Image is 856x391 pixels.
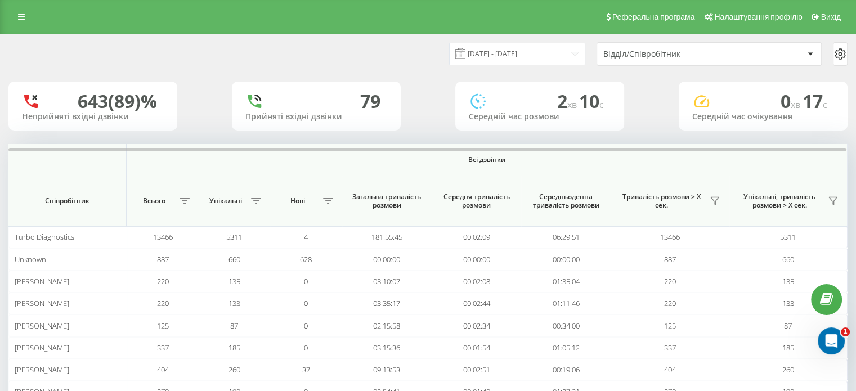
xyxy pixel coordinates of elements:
[226,232,242,242] span: 5311
[599,98,604,111] span: c
[823,98,827,111] span: c
[342,248,432,270] td: 00:00:00
[342,314,432,336] td: 02:15:58
[15,254,46,264] span: Unknown
[664,321,676,331] span: 125
[735,192,824,210] span: Унікальні, тривалість розмови > Х сек.
[19,196,115,205] span: Співробітник
[821,12,841,21] span: Вихід
[15,232,74,242] span: Turbo Diagnostics
[15,298,69,308] span: [PERSON_NAME]
[228,365,240,375] span: 260
[230,321,238,331] span: 87
[521,248,611,270] td: 00:00:00
[782,254,794,264] span: 660
[567,98,579,111] span: хв
[469,112,611,122] div: Середній час розмови
[304,298,308,308] span: 0
[352,192,422,210] span: Загальна тривалість розмови
[228,298,240,308] span: 133
[153,232,172,242] span: 13466
[168,155,806,164] span: Всі дзвінки
[304,276,308,286] span: 0
[521,271,611,293] td: 01:35:04
[782,343,794,353] span: 185
[156,321,168,331] span: 125
[432,271,521,293] td: 00:02:08
[304,321,308,331] span: 0
[432,314,521,336] td: 00:02:34
[616,192,706,210] span: Тривалість розмови > Х сек.
[780,232,796,242] span: 5311
[432,226,521,248] td: 00:02:09
[78,91,157,112] div: 643 (89)%
[579,89,604,113] span: 10
[603,50,738,59] div: Відділ/Співробітник
[204,196,248,205] span: Унікальні
[22,112,164,122] div: Неприйняті вхідні дзвінки
[432,293,521,314] td: 00:02:44
[782,365,794,375] span: 260
[818,327,845,354] iframe: Intercom live chat
[781,89,803,113] span: 0
[342,359,432,381] td: 09:13:53
[612,12,695,21] span: Реферальна програма
[782,276,794,286] span: 135
[782,298,794,308] span: 133
[664,343,676,353] span: 337
[841,327,850,336] span: 1
[803,89,827,113] span: 17
[15,276,69,286] span: [PERSON_NAME]
[132,196,176,205] span: Всього
[784,321,792,331] span: 87
[15,343,69,353] span: [PERSON_NAME]
[360,91,380,112] div: 79
[15,365,69,375] span: [PERSON_NAME]
[557,89,579,113] span: 2
[432,359,521,381] td: 00:02:51
[432,248,521,270] td: 00:00:00
[664,276,676,286] span: 220
[304,232,308,242] span: 4
[521,314,611,336] td: 00:34:00
[15,321,69,331] span: [PERSON_NAME]
[432,337,521,359] td: 00:01:54
[660,232,680,242] span: 13466
[156,343,168,353] span: 337
[791,98,803,111] span: хв
[521,337,611,359] td: 01:05:12
[228,276,240,286] span: 135
[664,365,676,375] span: 404
[521,359,611,381] td: 00:19:06
[664,254,676,264] span: 887
[521,293,611,314] td: 01:11:46
[441,192,512,210] span: Середня тривалість розмови
[156,254,168,264] span: 887
[342,337,432,359] td: 03:15:36
[156,276,168,286] span: 220
[156,298,168,308] span: 220
[276,196,319,205] span: Нові
[304,343,308,353] span: 0
[302,365,310,375] span: 37
[228,254,240,264] span: 660
[342,271,432,293] td: 03:10:07
[342,226,432,248] td: 181:55:45
[156,365,168,375] span: 404
[692,112,834,122] div: Середній час очікування
[714,12,802,21] span: Налаштування профілю
[342,293,432,314] td: 03:35:17
[228,343,240,353] span: 185
[245,112,387,122] div: Прийняті вхідні дзвінки
[664,298,676,308] span: 220
[300,254,312,264] span: 628
[531,192,601,210] span: Середньоденна тривалість розмови
[521,226,611,248] td: 06:29:51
